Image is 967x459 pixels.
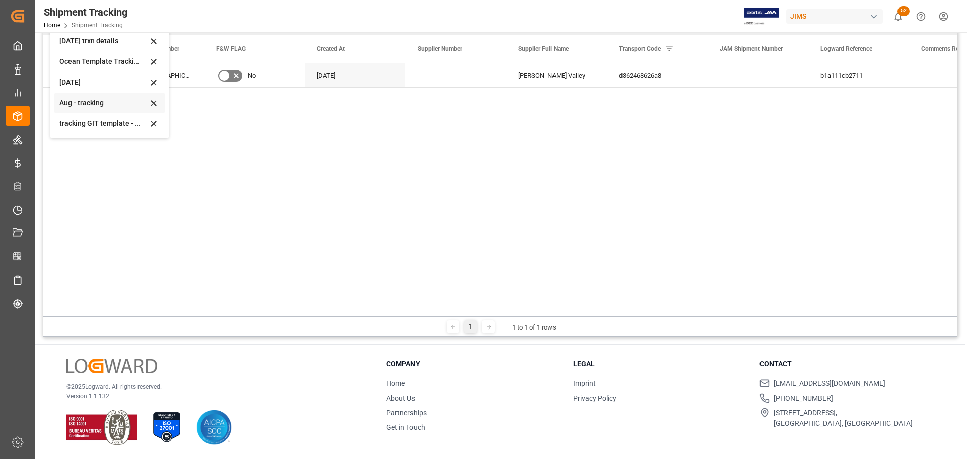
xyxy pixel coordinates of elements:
img: Logward Logo [66,359,157,373]
h3: Company [386,359,561,369]
span: 52 [897,6,910,16]
a: Home [44,22,60,29]
span: Logward Reference [820,45,872,52]
a: Home [386,379,405,387]
span: [EMAIL_ADDRESS][DOMAIN_NAME] [774,378,885,389]
div: Shipment Tracking [44,5,127,20]
a: Partnerships [386,409,427,417]
p: © 2025 Logward. All rights reserved. [66,382,361,391]
img: AICPA SOC [196,410,232,445]
a: About Us [386,394,415,402]
h3: Contact [759,359,934,369]
div: [DATE] [59,77,148,88]
span: Supplier Number [418,45,462,52]
button: show 52 new notifications [887,5,910,28]
div: [DATE] [305,63,405,87]
div: Press SPACE to select this row. [43,63,103,88]
button: JIMS [786,7,887,26]
span: F&W FLAG [216,45,246,52]
span: JAM Shipment Number [720,45,783,52]
div: JIMS [786,9,883,24]
img: ISO 9001 & ISO 14001 Certification [66,410,137,445]
a: Get in Touch [386,423,425,431]
span: [PHONE_NUMBER] [774,393,833,404]
div: Aug - tracking [59,98,148,108]
a: Imprint [573,379,596,387]
a: Privacy Policy [573,394,616,402]
div: b1a111cb2711 [808,63,909,87]
div: d362468626a8 [607,63,708,87]
span: No [248,64,256,87]
img: ISO 27001 Certification [149,410,184,445]
span: Supplier Full Name [518,45,569,52]
span: [STREET_ADDRESS], [GEOGRAPHIC_DATA], [GEOGRAPHIC_DATA] [774,408,913,429]
div: [PERSON_NAME] Valley [506,63,607,87]
h3: Legal [573,359,747,369]
span: Transport Code [619,45,661,52]
img: Exertis%20JAM%20-%20Email%20Logo.jpg_1722504956.jpg [744,8,779,25]
div: [DATE] trxn details [59,36,148,46]
button: Help Center [910,5,932,28]
div: tracking GIT template - Rev [59,118,148,129]
div: 1 [464,320,477,333]
div: Ocean Template Tracking Details- Container split [59,56,148,67]
p: Version 1.1.132 [66,391,361,401]
div: 1 to 1 of 1 rows [512,322,556,333]
span: Created At [317,45,345,52]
